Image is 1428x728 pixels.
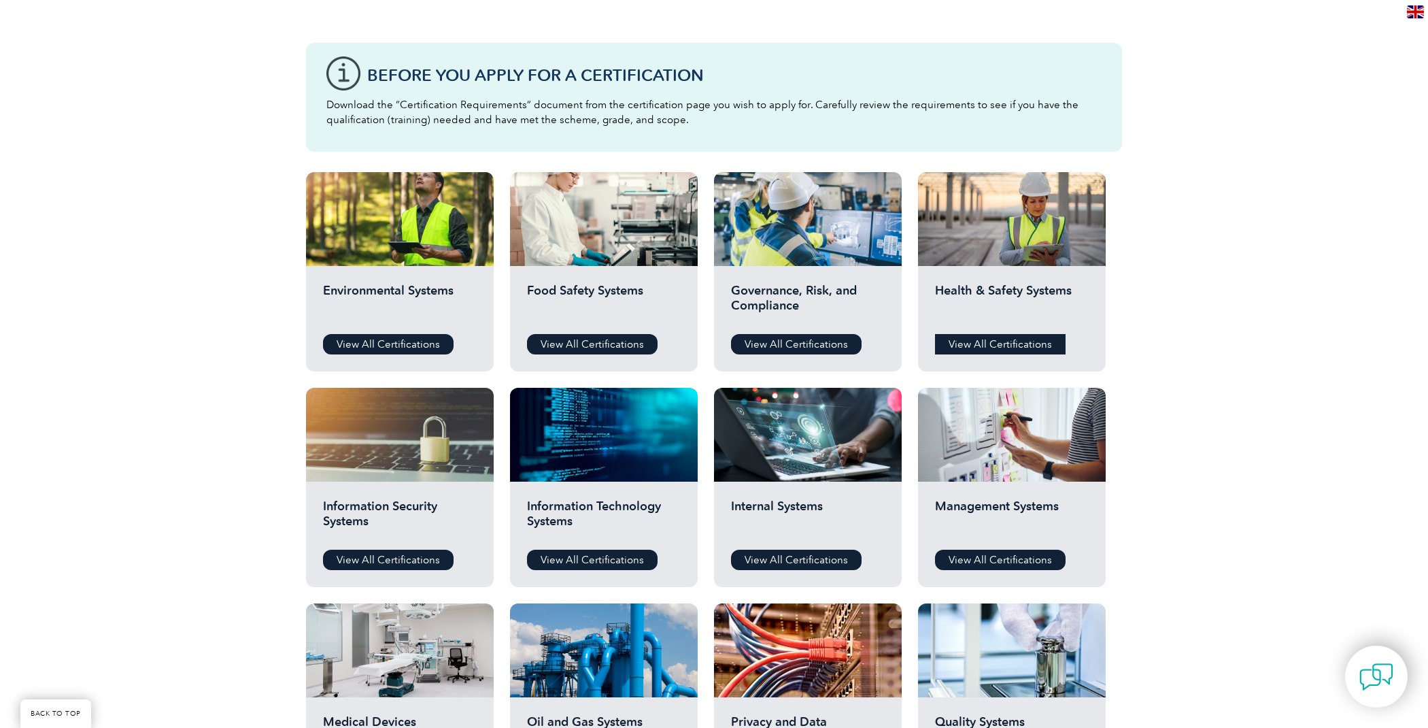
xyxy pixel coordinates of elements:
[323,499,477,540] h2: Information Security Systems
[527,550,658,570] a: View All Certifications
[935,499,1089,540] h2: Management Systems
[1359,660,1393,694] img: contact-chat.png
[731,550,862,570] a: View All Certifications
[323,550,454,570] a: View All Certifications
[527,499,681,540] h2: Information Technology Systems
[323,334,454,354] a: View All Certifications
[731,499,885,540] h2: Internal Systems
[935,283,1089,324] h2: Health & Safety Systems
[935,550,1066,570] a: View All Certifications
[731,334,862,354] a: View All Certifications
[323,283,477,324] h2: Environmental Systems
[1407,5,1424,18] img: en
[527,283,681,324] h2: Food Safety Systems
[527,334,658,354] a: View All Certifications
[20,699,91,728] a: BACK TO TOP
[367,67,1102,84] h3: Before You Apply For a Certification
[326,97,1102,127] p: Download the “Certification Requirements” document from the certification page you wish to apply ...
[935,334,1066,354] a: View All Certifications
[731,283,885,324] h2: Governance, Risk, and Compliance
